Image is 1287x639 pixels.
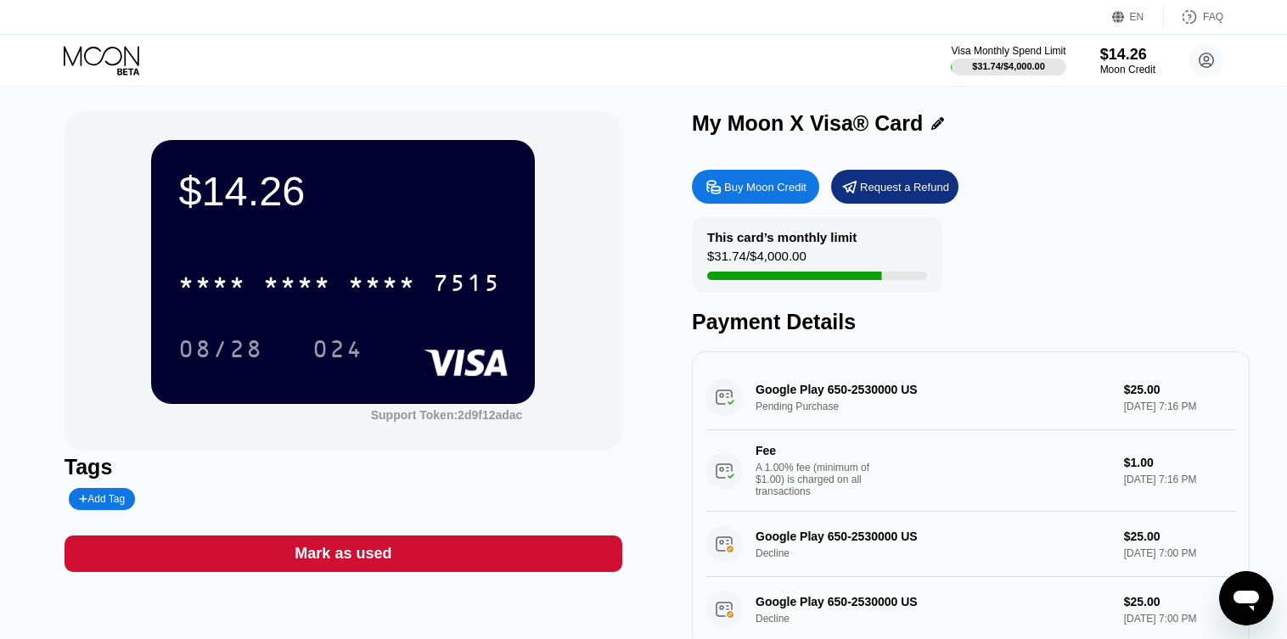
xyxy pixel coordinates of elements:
div: 024 [300,328,376,370]
div: EN [1130,11,1144,23]
div: $31.74 / $4,000.00 [972,61,1045,71]
div: Payment Details [692,310,1250,334]
div: Support Token: 2d9f12adac [371,408,523,422]
div: Tags [65,455,622,479]
div: Visa Monthly Spend Limit [951,45,1065,57]
div: Moon Credit [1100,64,1155,76]
div: Request a Refund [860,180,949,194]
div: Buy Moon Credit [692,170,819,204]
div: Request a Refund [831,170,958,204]
div: Mark as used [65,535,622,572]
div: A 1.00% fee (minimum of $1.00) is charged on all transactions [756,462,883,497]
div: Add Tag [79,493,125,505]
div: [DATE] 7:16 PM [1124,474,1236,485]
div: 7515 [433,272,501,299]
div: $1.00 [1124,456,1236,469]
div: Support Token:2d9f12adac [371,408,523,422]
div: Buy Moon Credit [724,180,806,194]
div: Visa Monthly Spend Limit$31.74/$4,000.00 [951,45,1065,76]
div: This card’s monthly limit [707,230,857,244]
div: 024 [312,338,363,365]
div: $14.26Moon Credit [1100,46,1155,76]
div: 08/28 [166,328,276,370]
div: 08/28 [178,338,263,365]
div: EN [1112,8,1164,25]
div: Add Tag [69,488,135,510]
div: Mark as used [295,544,391,563]
div: FAQ [1164,8,1223,25]
div: Fee [756,444,874,457]
iframe: Button to launch messaging window [1219,571,1273,625]
div: $31.74 / $4,000.00 [707,249,806,272]
div: $14.26 [1100,46,1155,64]
div: $14.26 [178,167,508,215]
div: My Moon X Visa® Card [692,111,923,136]
div: FAQ [1203,11,1223,23]
div: FeeA 1.00% fee (minimum of $1.00) is charged on all transactions$1.00[DATE] 7:16 PM [705,430,1236,512]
